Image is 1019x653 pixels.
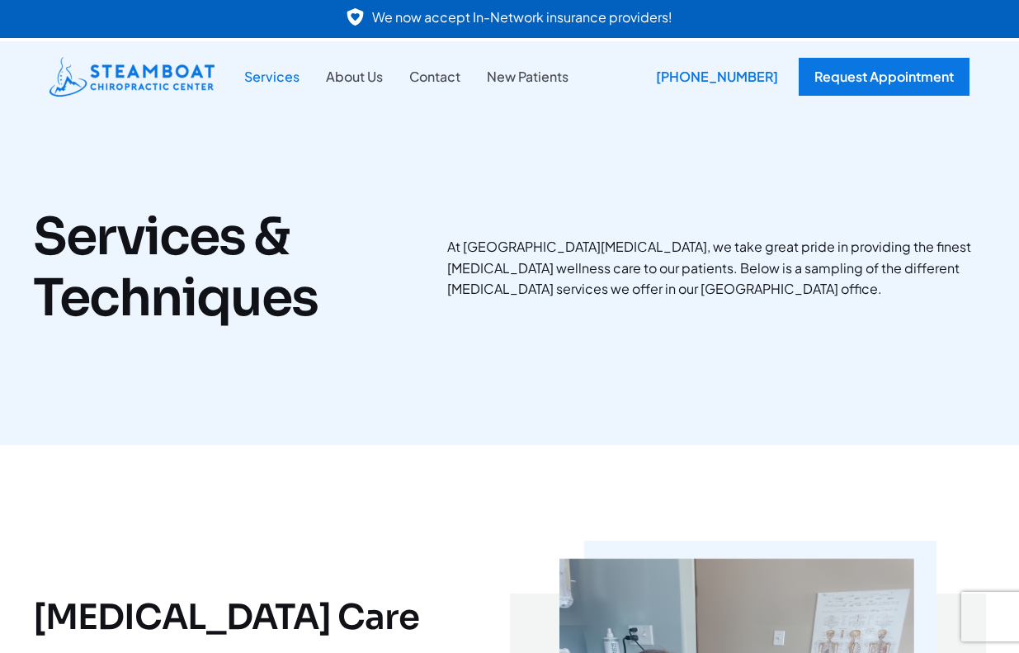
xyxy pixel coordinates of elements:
[50,57,215,97] img: Steamboat Chiropractic Center
[447,236,986,300] p: At [GEOGRAPHIC_DATA][MEDICAL_DATA], we take great pride in providing the finest [MEDICAL_DATA] we...
[33,597,427,638] h2: [MEDICAL_DATA] Care
[313,66,396,88] a: About Us
[231,66,582,88] nav: Site Navigation
[474,66,582,88] a: New Patients
[231,66,313,88] a: Services
[644,58,782,96] a: [PHONE_NUMBER]
[644,58,790,96] div: [PHONE_NUMBER]
[799,58,969,96] a: Request Appointment
[396,66,474,88] a: Contact
[33,206,414,329] h1: Services & Techniques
